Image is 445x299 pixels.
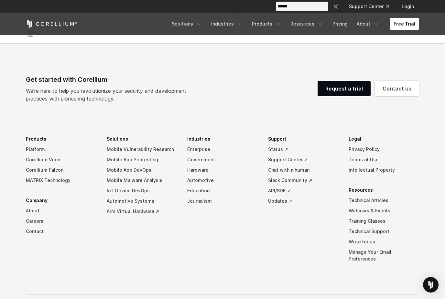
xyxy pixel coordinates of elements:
a: Support Center ↗ [268,155,339,165]
a: Intellectual Property [349,165,419,175]
a: Automotive [187,175,258,186]
a: API/SDK ↗ [268,186,339,196]
a: Mobile App DevOps [107,165,177,175]
a: Enterprise [187,144,258,155]
a: Privacy Policy [349,144,419,155]
a: Industries [207,18,247,30]
a: Hardware [187,165,258,175]
div: Get started with Corellium [26,75,191,84]
a: Updates ↗ [268,196,339,206]
a: MATRIX Technology [26,175,96,186]
a: Webinars & Events [349,206,419,216]
div: Navigation Menu [168,18,419,30]
a: Write for us [349,237,419,247]
a: Technical Support [349,226,419,237]
a: Careers [26,216,96,226]
a: Corellium Viper [26,155,96,165]
p: We’re here to help you revolutionize your security and development practices with pioneering tech... [26,87,191,102]
a: Manage Your Email Preferences [349,247,419,264]
a: Mobile Vulnerability Research [107,144,177,155]
a: Platform [26,144,96,155]
a: Corellium Falcon [26,165,96,175]
a: Technical Articles [349,195,419,206]
a: Education [187,186,258,196]
a: Contact us [375,81,419,96]
a: Government [187,155,258,165]
div: Open Intercom Messenger [423,277,439,293]
a: Support Center [344,1,394,12]
a: Resources [287,18,327,30]
div: Navigation Menu [324,1,419,12]
a: Journalism [187,196,258,206]
a: Chat with a human [268,165,339,175]
a: Pricing [329,18,352,30]
div: Navigation Menu [26,134,419,274]
button: Search [330,1,341,12]
a: About [353,18,383,30]
a: Corellium Home [26,20,77,28]
a: IoT Device DevOps [107,186,177,196]
a: Automotive Systems [107,196,177,206]
a: Training Classes [349,216,419,226]
a: Request a trial [318,81,371,96]
a: Login [396,1,419,12]
a: Terms of Use [349,155,419,165]
a: Solutions [168,18,206,30]
a: Products [248,18,285,30]
a: Arm Virtual Hardware ↗ [107,206,177,217]
a: Slack Community ↗ [268,175,339,186]
a: Free Trial [390,18,419,30]
a: Status ↗ [268,144,339,155]
div: × [332,1,339,11]
a: Mobile Malware Analysis [107,175,177,186]
a: Contact [26,226,96,237]
a: Mobile App Pentesting [107,155,177,165]
a: About [26,206,96,216]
